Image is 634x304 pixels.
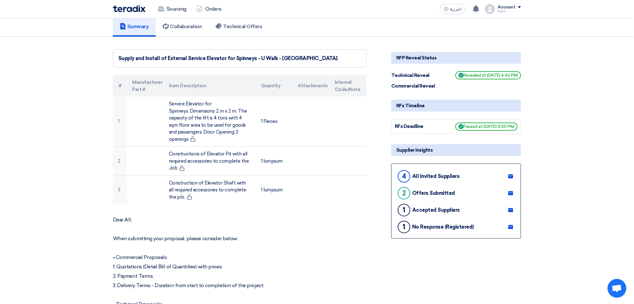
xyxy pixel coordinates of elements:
div: Accepted Suppliers [412,207,460,213]
div: 4 [398,170,410,183]
div: RFx Deadline [395,123,442,130]
p: 3. Delivery Terms - Duration from start to completion of the project [113,282,367,289]
p: When submitting your proposal, please consider below: [113,236,367,242]
div: RFP Reveal Status [391,52,521,64]
td: Constructions of Elevator Pit with all required accessories to complete the Job [164,147,256,176]
button: العربية [440,4,465,14]
a: Technical Offers [209,17,269,37]
p: Dear All, [113,217,367,223]
div: Supply and Install of External Service Elevator for Spinneys - U Walk - [GEOGRAPHIC_DATA] [118,55,361,62]
td: Service Elevator for Spinneys. Dimensions: 2 m x 2 m. The capacity of the lift is 4 tons with 4 s... [164,97,256,147]
img: profile_test.png [485,4,495,14]
td: 1 lumpsum [256,147,293,176]
div: RFx Timeline [391,100,521,112]
div: 1 [398,204,410,216]
p: 1. Quotations (Detail Bill of Quantities) with prices [113,264,367,270]
a: Summary [113,17,156,37]
th: Internal Code/Note [330,75,367,97]
a: Sourcing [153,2,191,16]
td: 1 Pieces [256,97,293,147]
div: Commercial Reveal [391,83,438,90]
a: Orders [191,2,226,16]
th: Quantity [256,75,293,97]
td: 3 [113,175,127,204]
th: Manufacturer Part # [127,75,164,97]
img: Teradix logo [113,5,145,12]
div: Rami [498,10,521,13]
td: Construction of Elevator Shaft with all required accessories to complete the job. [164,175,256,204]
h5: Collaboration [163,23,202,30]
td: 1 lumpsum [256,175,293,204]
h5: Summary [120,23,149,30]
div: Account [498,5,515,10]
div: Supplier Insights [391,144,521,156]
h5: Technical Offers [216,23,262,30]
div: 1 [398,221,410,233]
th: Attachments [293,75,330,97]
div: No Response (Registered) [412,224,474,230]
span: Revealed at [DATE] 4:46 PM [455,71,521,79]
td: 1 [113,97,127,147]
div: Offers Submitted [412,190,455,196]
a: Open chat [608,279,626,298]
p: • Commercial Proposals: [113,254,367,261]
th: Item Description [164,75,256,97]
a: Collaboration [156,17,209,37]
span: العربية [450,7,461,12]
p: 2. Payment Terms [113,273,367,279]
div: All Invited Suppliers [412,173,460,179]
div: 2 [398,187,410,200]
th: # [113,75,127,97]
div: Technical Reveal [391,72,438,79]
td: 2 [113,147,127,176]
span: Passed at [DATE] 3:00 PM [455,123,518,131]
